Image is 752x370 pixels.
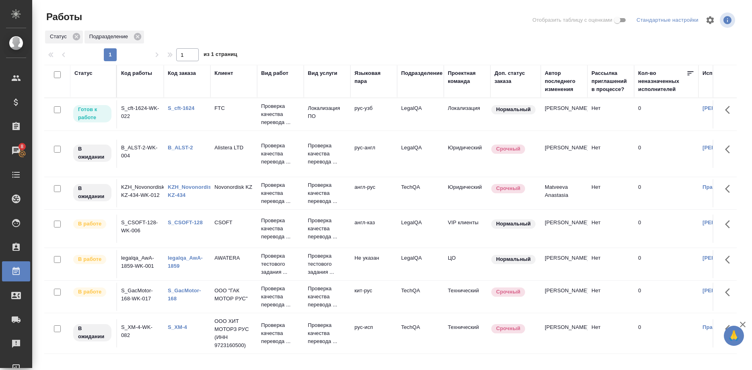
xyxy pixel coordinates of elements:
span: Отобразить таблицу с оценками [532,16,612,24]
td: рус-узб [350,100,397,128]
a: [PERSON_NAME] [703,255,747,261]
td: Нет [587,319,634,347]
td: Локализация [444,100,490,128]
p: Нормальный [496,105,531,114]
td: рус-исп [350,319,397,347]
td: Нет [587,250,634,278]
p: CSOFT [214,219,253,227]
p: В работе [78,255,101,263]
p: Проверка качества перевода ... [261,142,300,166]
td: 0 [634,215,698,243]
p: Проверка качества перевода ... [261,102,300,126]
p: Novonordisk KZ [214,183,253,191]
td: LegalQA [397,100,444,128]
div: Доп. статус заказа [494,69,537,85]
div: Статус [74,69,93,77]
div: Исполнитель выполняет работу [72,287,112,298]
div: Исполнитель выполняет работу [72,219,112,229]
div: Статус [45,31,83,43]
td: S_CSOFT-128-WK-006 [117,215,164,243]
a: S_XM-4 [168,324,187,330]
button: Здесь прячутся важные кнопки [720,250,740,269]
td: Нет [587,140,634,168]
td: Технический [444,283,490,311]
td: англ-каз [350,215,397,243]
p: Проверка качества перевода ... [308,181,346,205]
button: Здесь прячутся важные кнопки [720,283,740,302]
td: LegalQA [397,250,444,278]
div: Исполнитель выполняет работу [72,254,112,265]
td: Технический [444,319,490,347]
td: LegalQA [397,215,444,243]
div: Языковая пара [354,69,393,85]
td: 0 [634,283,698,311]
td: KZH_Novonordisk-KZ-434-WK-012 [117,179,164,207]
p: FTC [214,104,253,112]
td: [PERSON_NAME] [541,250,587,278]
td: Нет [587,179,634,207]
td: B_ALST-2-WK-004 [117,140,164,168]
button: Здесь прячутся важные кнопки [720,319,740,339]
td: 0 [634,319,698,347]
button: 🙏 [724,326,744,346]
td: 0 [634,179,698,207]
td: S_XM-4-WK-082 [117,319,164,347]
div: Код заказа [168,69,196,77]
td: S_GacMotor-168-WK-017 [117,283,164,311]
td: 0 [634,250,698,278]
span: из 1 страниц [204,50,237,61]
p: Срочный [496,184,520,192]
p: В ожидании [78,325,107,341]
td: Matveeva Anastasia [541,179,587,207]
p: ООО ХИТ МОТОРЗ РУС (ИНН 9723160500) [214,317,253,349]
div: Код работы [121,69,152,77]
div: Исполнитель назначен, приступать к работе пока рано [72,144,112,163]
p: В работе [78,220,101,228]
div: Подразделение [401,69,443,77]
a: legalqa_AwA-1859 [168,255,203,269]
p: Проверка качества перевода ... [308,142,346,166]
div: Автор последнего изменения [545,69,583,93]
td: legalqa_AwA-1859-WK-001 [117,250,164,278]
td: TechQA [397,283,444,311]
a: [PERSON_NAME] [703,105,747,111]
div: Исполнитель назначен, приступать к работе пока рано [72,183,112,202]
td: Юридический [444,179,490,207]
td: рус-англ [350,140,397,168]
a: S_CSOFT-128 [168,219,203,225]
a: [PERSON_NAME] [703,219,747,225]
div: Проектная команда [448,69,486,85]
p: Проверка тестового задания ... [308,252,346,276]
p: Статус [50,33,70,41]
button: Здесь прячутся важные кнопки [720,140,740,159]
p: В ожидании [78,145,107,161]
p: Готов к работе [78,105,107,122]
td: Не указан [350,250,397,278]
p: Alistera LTD [214,144,253,152]
p: Проверка качества перевода ... [261,321,300,345]
a: [PERSON_NAME] [703,287,747,294]
td: TechQA [397,179,444,207]
p: Нормальный [496,220,531,228]
div: Исполнитель назначен, приступать к работе пока рано [72,323,112,342]
span: Посмотреть информацию [720,12,737,28]
td: кит-рус [350,283,397,311]
td: 0 [634,100,698,128]
td: Нет [587,100,634,128]
p: В работе [78,288,101,296]
p: AWATERA [214,254,253,262]
div: Вид работ [261,69,288,77]
td: ЦО [444,250,490,278]
td: [PERSON_NAME] [541,140,587,168]
p: Проверка качества перевода ... [308,217,346,241]
a: S_GacMotor-168 [168,287,201,302]
td: [PERSON_NAME] [541,319,587,347]
td: [PERSON_NAME] [541,100,587,128]
p: Проверка качества перевода ... [308,321,346,345]
p: Проверка качества перевода ... [308,285,346,309]
button: Здесь прячутся важные кнопки [720,179,740,198]
div: Вид услуги [308,69,338,77]
span: Работы [44,10,82,23]
div: Клиент [214,69,233,77]
div: Подразделение [84,31,144,43]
